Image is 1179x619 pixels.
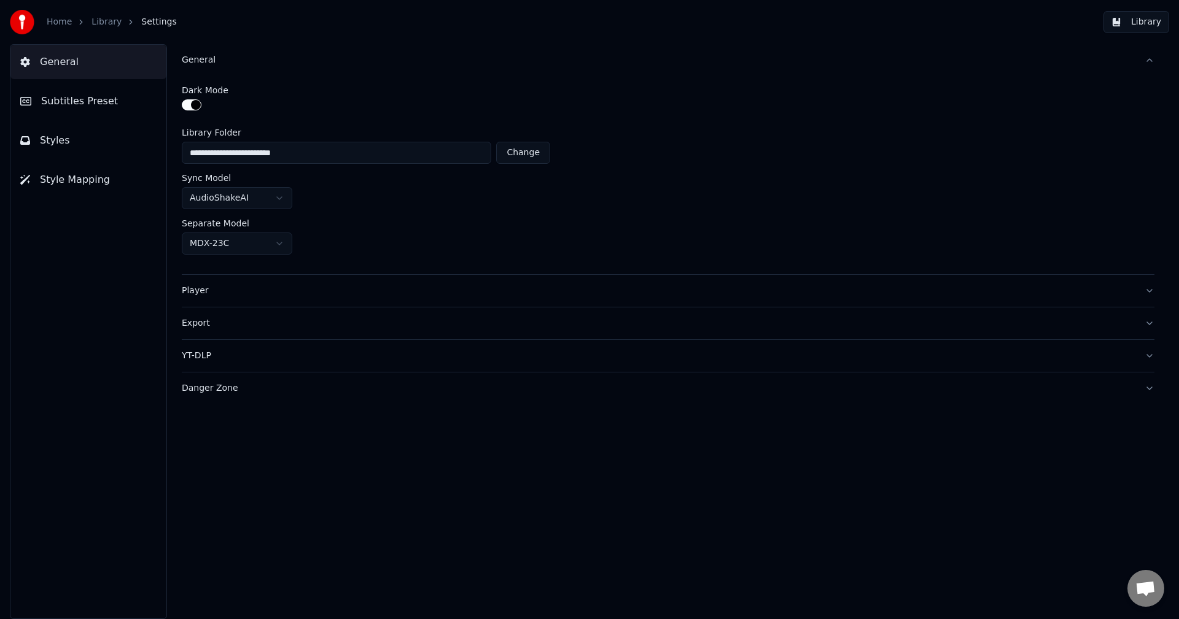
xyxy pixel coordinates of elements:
[182,382,1135,394] div: Danger Zone
[182,44,1154,76] button: General
[182,317,1135,329] div: Export
[182,174,231,182] label: Sync Model
[10,10,34,34] img: youka
[10,123,166,158] button: Styles
[10,45,166,79] button: General
[1103,11,1169,33] button: Library
[182,350,1135,362] div: YT-DLP
[40,133,70,148] span: Styles
[182,219,249,228] label: Separate Model
[496,142,550,164] button: Change
[10,163,166,197] button: Style Mapping
[182,128,550,137] label: Library Folder
[40,55,79,69] span: General
[182,54,1135,66] div: General
[182,340,1154,372] button: YT-DLP
[1127,570,1164,607] a: 채팅 열기
[182,372,1154,404] button: Danger Zone
[182,86,228,94] label: Dark Mode
[40,172,110,187] span: Style Mapping
[10,84,166,118] button: Subtitles Preset
[41,94,118,109] span: Subtitles Preset
[47,16,72,28] a: Home
[47,16,177,28] nav: breadcrumb
[182,76,1154,274] div: General
[91,16,122,28] a: Library
[182,285,1135,297] div: Player
[141,16,176,28] span: Settings
[182,307,1154,339] button: Export
[182,275,1154,307] button: Player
